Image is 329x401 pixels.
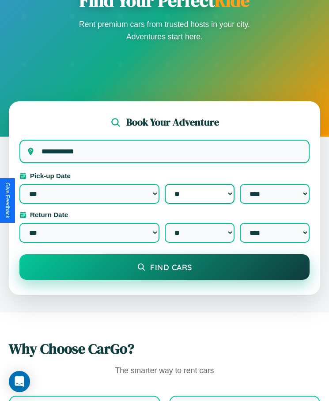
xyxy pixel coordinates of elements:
button: Find Cars [19,254,310,280]
label: Return Date [19,211,310,218]
div: Open Intercom Messenger [9,371,30,392]
p: Rent premium cars from trusted hosts in your city. Adventures start here. [76,18,253,43]
p: The smarter way to rent cars [9,364,320,378]
h2: Why Choose CarGo? [9,339,320,359]
h2: Book Your Adventure [126,115,219,129]
div: Give Feedback [4,183,11,218]
label: Pick-up Date [19,172,310,179]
